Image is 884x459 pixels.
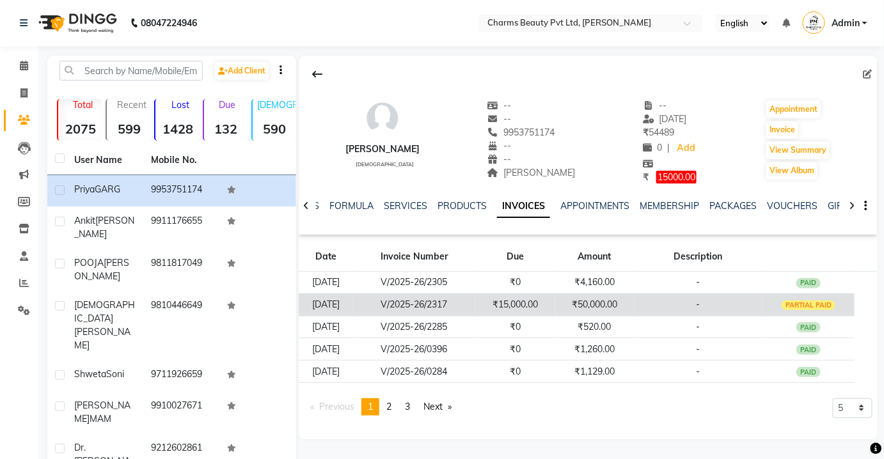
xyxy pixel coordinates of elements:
[796,345,821,355] div: PAID
[555,242,635,272] th: Amount
[299,271,353,293] td: [DATE]
[766,100,821,118] button: Appointment
[643,127,649,138] span: ₹
[74,326,130,351] span: [PERSON_NAME]
[828,200,878,212] a: GIFTCARDS
[475,316,555,338] td: ₹0
[709,200,757,212] a: PACKAGES
[143,391,220,433] td: 9910027671
[95,183,120,195] span: GARG
[475,338,555,361] td: ₹0
[74,215,95,226] span: Ankit
[74,257,104,268] span: POOJA
[497,195,550,218] a: INVOICES
[487,127,555,138] span: 9953751174
[106,368,124,380] span: Soni
[207,99,249,111] p: Due
[143,291,220,360] td: 9810446649
[643,113,687,125] span: [DATE]
[345,143,420,156] div: [PERSON_NAME]
[643,127,674,138] span: 54489
[643,100,667,111] span: --
[667,141,670,155] span: |
[74,442,86,453] span: Dr.
[161,99,200,111] p: Lost
[417,398,458,416] a: Next
[90,413,111,424] span: MAM
[475,242,555,272] th: Due
[475,293,555,316] td: ₹15,000.00
[832,17,860,30] span: Admin
[143,360,220,391] td: 9711926659
[299,361,353,383] td: [DATE]
[319,401,354,412] span: Previous
[141,5,197,41] b: 08047224946
[487,100,512,111] span: --
[643,142,662,153] span: 0
[74,183,95,195] span: Priya
[782,300,836,311] div: PARTIAL PAID
[384,200,427,212] a: SERVICES
[656,171,697,183] span: 15000.00
[766,121,798,139] button: Invoice
[697,343,700,355] span: -
[304,398,459,416] nav: Pagination
[299,242,353,272] th: Date
[767,200,817,212] a: VOUCHERS
[363,99,402,137] img: avatar
[74,368,106,380] span: Shweta
[697,366,700,377] span: -
[59,61,203,81] input: Search by Name/Mobile/Email/Code
[356,161,414,167] span: [DEMOGRAPHIC_DATA]
[353,338,475,361] td: V/2025-26/0396
[204,121,249,137] strong: 132
[304,62,331,86] div: Back to Client
[299,316,353,338] td: [DATE]
[560,200,629,212] a: APPOINTMENTS
[635,242,762,272] th: Description
[143,249,220,291] td: 9811817049
[487,167,576,178] span: [PERSON_NAME]
[487,153,512,165] span: --
[143,206,220,249] td: 9911176655
[74,215,134,240] span: [PERSON_NAME]
[353,293,475,316] td: V/2025-26/2317
[475,271,555,293] td: ₹0
[329,200,374,212] a: FORMULA
[63,99,103,111] p: Total
[143,146,220,175] th: Mobile No.
[74,400,130,424] span: [PERSON_NAME]
[438,200,487,212] a: PRODUCTS
[697,276,700,288] span: -
[299,338,353,361] td: [DATE]
[640,200,699,212] a: MEMBERSHIP
[353,361,475,383] td: V/2025-26/0284
[155,121,200,137] strong: 1428
[487,113,512,125] span: --
[143,175,220,206] td: 9953751174
[555,338,635,361] td: ₹1,260.00
[555,361,635,383] td: ₹1,129.00
[796,278,821,288] div: PAID
[353,316,475,338] td: V/2025-26/2285
[766,162,817,180] button: View Album
[803,12,825,34] img: Admin
[405,401,410,412] span: 3
[643,171,649,183] span: ₹
[796,322,821,332] div: PAID
[675,139,697,157] a: Add
[253,121,297,137] strong: 590
[299,293,353,316] td: [DATE]
[67,146,143,175] th: User Name
[555,293,635,316] td: ₹50,000.00
[386,401,391,412] span: 2
[796,367,821,377] div: PAID
[555,316,635,338] td: ₹520.00
[74,299,135,324] span: [DEMOGRAPHIC_DATA]
[475,361,555,383] td: ₹0
[112,99,152,111] p: Recent
[215,62,269,80] a: Add Client
[258,99,297,111] p: [DEMOGRAPHIC_DATA]
[58,121,103,137] strong: 2075
[368,401,373,412] span: 1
